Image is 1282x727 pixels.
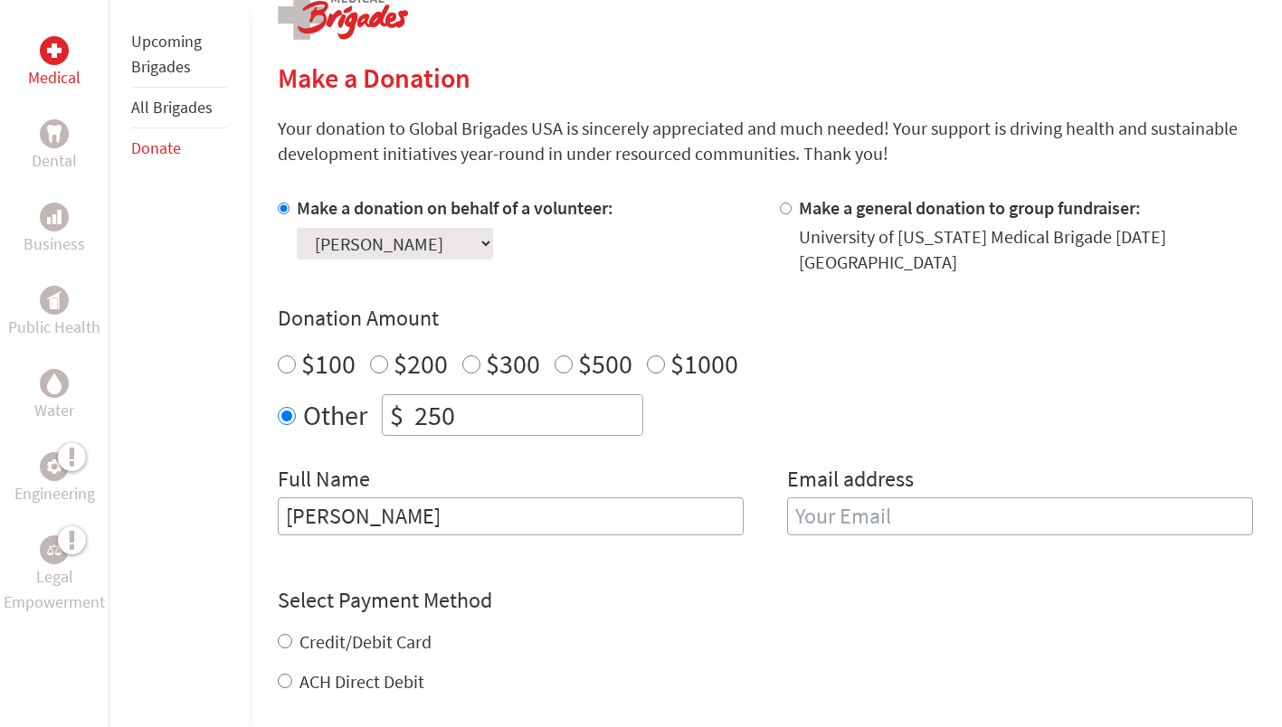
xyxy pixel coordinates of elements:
a: EngineeringEngineering [14,452,95,506]
label: Other [303,394,367,436]
div: Medical [40,36,69,65]
a: Donate [131,137,181,158]
li: Donate [131,128,227,168]
a: MedicalMedical [28,36,81,90]
div: Water [40,369,69,398]
label: Email address [787,465,914,497]
input: Your Email [787,497,1253,535]
p: Public Health [8,315,100,340]
h4: Donation Amount [278,304,1253,333]
a: BusinessBusiness [24,203,85,257]
input: Enter Full Name [278,497,744,535]
img: Dental [47,125,62,142]
label: $300 [486,346,540,381]
a: Legal EmpowermentLegal Empowerment [4,535,105,615]
label: ACH Direct Debit [299,670,424,693]
li: All Brigades [131,88,227,128]
a: DentalDental [32,119,77,174]
div: Business [40,203,69,231]
div: Engineering [40,452,69,481]
img: Business [47,210,62,224]
label: Make a general donation to group fundraiser: [799,196,1141,219]
p: Water [34,398,74,423]
label: Credit/Debit Card [299,630,432,653]
a: WaterWater [34,369,74,423]
p: Your donation to Global Brigades USA is sincerely appreciated and much needed! Your support is dr... [278,116,1253,166]
li: Upcoming Brigades [131,22,227,88]
label: $1000 [670,346,738,381]
img: Water [47,373,62,393]
div: Dental [40,119,69,148]
label: Full Name [278,465,370,497]
p: Business [24,231,85,257]
label: $100 [301,346,356,381]
p: Engineering [14,481,95,506]
input: Enter Amount [411,395,642,435]
img: Public Health [47,291,62,309]
div: Legal Empowerment [40,535,69,564]
img: Medical [47,43,62,58]
img: Engineering [47,459,62,474]
a: Public HealthPublic Health [8,286,100,340]
div: Public Health [40,286,69,315]
p: Dental [32,148,77,174]
p: Medical [28,65,81,90]
div: $ [383,395,411,435]
p: Legal Empowerment [4,564,105,615]
label: Make a donation on behalf of a volunteer: [297,196,613,219]
div: University of [US_STATE] Medical Brigade [DATE] [GEOGRAPHIC_DATA] [799,224,1253,275]
label: $500 [578,346,632,381]
a: All Brigades [131,97,213,118]
h4: Select Payment Method [278,586,1253,615]
img: Legal Empowerment [47,544,62,555]
label: $200 [394,346,448,381]
h2: Make a Donation [278,61,1253,94]
a: Upcoming Brigades [131,31,202,77]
